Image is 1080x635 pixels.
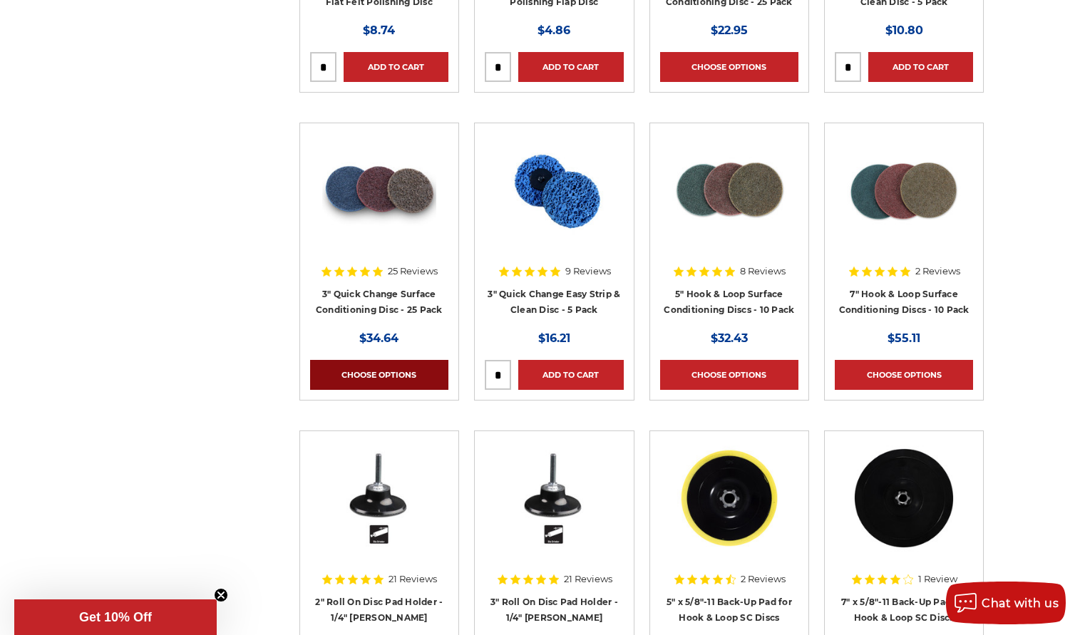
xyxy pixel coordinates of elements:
[915,267,960,276] span: 2 Reviews
[14,599,217,635] div: Get 10% OffClose teaser
[672,133,786,247] img: 5 inch surface conditioning discs
[310,133,448,272] a: 3-inch surface conditioning quick change disc by Black Hawk Abrasives
[565,267,611,276] span: 9 Reviews
[672,441,786,555] img: 5" x 5/8"-11 Back-Up Pad for Hook & Loop SC Discs
[310,441,448,579] a: 2" Roll On Disc Pad Holder - 1/4" Shank
[839,289,970,316] a: 7" Hook & Loop Surface Conditioning Discs - 10 Pack
[660,441,798,579] a: 5" x 5/8"-11 Back-Up Pad for Hook & Loop SC Discs
[316,289,443,316] a: 3" Quick Change Surface Conditioning Disc - 25 Pack
[868,52,973,82] a: Add to Cart
[660,360,798,390] a: Choose Options
[497,441,611,555] img: 3" Roll On Disc Pad Holder - 1/4" Shank
[389,574,437,584] span: 21 Reviews
[740,267,786,276] span: 8 Reviews
[315,597,443,624] a: 2" Roll On Disc Pad Holder - 1/4" [PERSON_NAME]
[835,133,973,272] a: 7 inch surface conditioning discs
[485,133,623,272] a: 3 inch blue strip it quick change discs by BHA
[888,331,920,345] span: $55.11
[660,133,798,272] a: 5 inch surface conditioning discs
[388,267,438,276] span: 25 Reviews
[841,597,967,624] a: 7" x 5/8"-11 Back-Up Pad for Hook & Loop SC Discs
[363,24,395,37] span: $8.74
[322,441,436,555] img: 2" Roll On Disc Pad Holder - 1/4" Shank
[564,574,612,584] span: 21 Reviews
[538,24,570,37] span: $4.86
[310,360,448,390] a: Choose Options
[359,331,398,345] span: $34.64
[847,441,961,555] img: 7" x 5/8"-11 Back-Up Pad for Hook & Loop SC Discs
[214,588,228,602] button: Close teaser
[835,360,973,390] a: Choose Options
[79,610,152,624] span: Get 10% Off
[982,597,1059,610] span: Chat with us
[485,441,623,579] a: 3" Roll On Disc Pad Holder - 1/4" Shank
[660,52,798,82] a: Choose Options
[667,597,792,624] a: 5" x 5/8"-11 Back-Up Pad for Hook & Loop SC Discs
[711,331,748,345] span: $32.43
[741,574,786,584] span: 2 Reviews
[488,289,620,316] a: 3" Quick Change Easy Strip & Clean Disc - 5 Pack
[847,133,961,247] img: 7 inch surface conditioning discs
[538,331,570,345] span: $16.21
[946,582,1066,624] button: Chat with us
[885,24,923,37] span: $10.80
[664,289,794,316] a: 5" Hook & Loop Surface Conditioning Discs - 10 Pack
[918,574,957,584] span: 1 Review
[490,597,618,624] a: 3" Roll On Disc Pad Holder - 1/4" [PERSON_NAME]
[497,133,612,247] img: 3 inch blue strip it quick change discs by BHA
[322,133,436,247] img: 3-inch surface conditioning quick change disc by Black Hawk Abrasives
[835,441,973,579] a: 7" x 5/8"-11 Back-Up Pad for Hook & Loop SC Discs
[711,24,748,37] span: $22.95
[518,52,623,82] a: Add to Cart
[518,360,623,390] a: Add to Cart
[344,52,448,82] a: Add to Cart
